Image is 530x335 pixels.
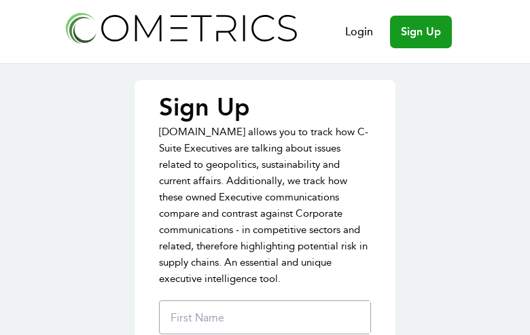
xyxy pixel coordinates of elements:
a: Login [345,24,373,40]
input: First Name [165,301,370,334]
img: Cometrics logo [62,8,300,47]
p: [DOMAIN_NAME] allows you to track how C-Suite Executives are talking about issues related to geop... [159,124,371,287]
a: Sign Up [390,16,452,48]
p: Sign Up [159,94,371,121]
